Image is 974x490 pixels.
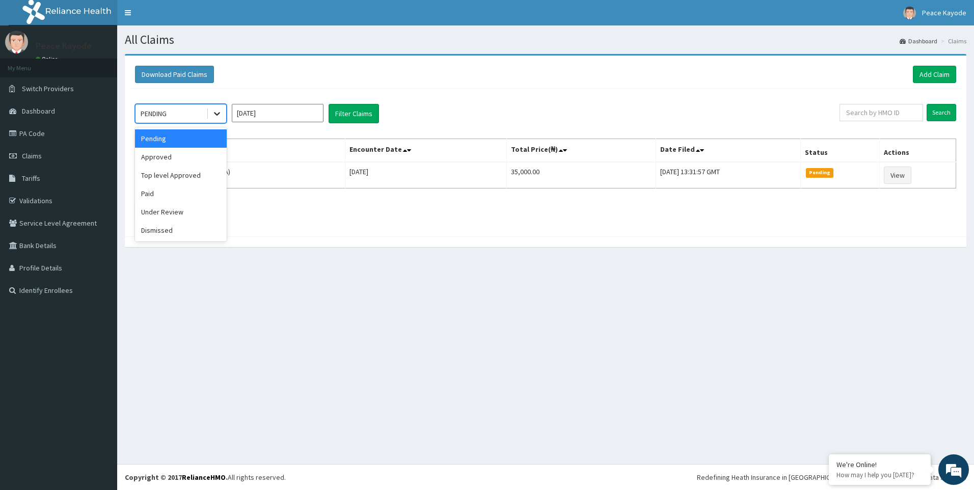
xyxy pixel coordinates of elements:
[135,148,227,166] div: Approved
[232,104,323,122] input: Select Month and Year
[135,166,227,184] div: Top level Approved
[840,104,923,121] input: Search by HMO ID
[900,37,937,45] a: Dashboard
[125,473,228,482] strong: Copyright © 2017 .
[345,139,506,162] th: Encounter Date
[927,104,956,121] input: Search
[182,473,226,482] a: RelianceHMO
[117,464,974,490] footer: All rights reserved.
[800,139,879,162] th: Status
[135,66,214,83] button: Download Paid Claims
[125,33,966,46] h1: All Claims
[136,139,345,162] th: Name
[135,203,227,221] div: Under Review
[36,41,92,50] p: Peace Kayode
[141,108,167,119] div: PENDING
[5,31,28,53] img: User Image
[806,168,834,177] span: Pending
[506,162,656,188] td: 35,000.00
[836,460,923,469] div: We're Online!
[884,167,911,184] a: View
[22,174,40,183] span: Tariffs
[836,471,923,479] p: How may I help you today?
[880,139,956,162] th: Actions
[22,84,74,93] span: Switch Providers
[135,221,227,239] div: Dismissed
[656,139,800,162] th: Date Filed
[36,56,60,63] a: Online
[506,139,656,162] th: Total Price(₦)
[938,37,966,45] li: Claims
[913,66,956,83] a: Add Claim
[329,104,379,123] button: Filter Claims
[22,151,42,160] span: Claims
[656,162,800,188] td: [DATE] 13:31:57 GMT
[135,184,227,203] div: Paid
[903,7,916,19] img: User Image
[697,472,966,482] div: Redefining Heath Insurance in [GEOGRAPHIC_DATA] using Telemedicine and Data Science!
[135,129,227,148] div: Pending
[922,8,966,17] span: Peace Kayode
[22,106,55,116] span: Dashboard
[136,162,345,188] td: [PERSON_NAME] (JSI/10021/A)
[345,162,506,188] td: [DATE]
